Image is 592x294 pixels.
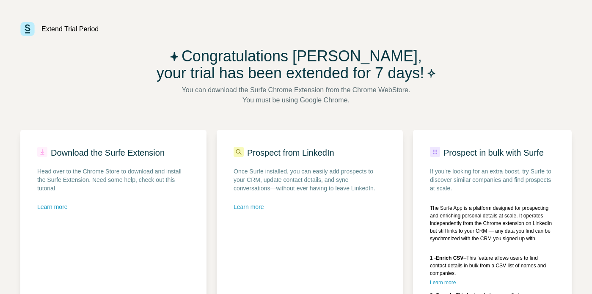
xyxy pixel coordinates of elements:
[247,147,334,159] p: Prospect from LinkedIn
[242,95,350,105] span: You must be using Google Chrome.
[234,167,386,192] span: Once Surfe installed, you can easily add prospects to your CRM, update contact details, and sync ...
[182,48,422,65] span: Congratulations [PERSON_NAME],
[427,65,435,82] img: Icon Star Filled
[430,254,555,277] div: 1 - – This feature allows users to find contact details in bulk from a CSV list of names and comp...
[51,147,165,159] p: Download the Surfe Extension
[436,255,463,261] b: Enrich CSV
[182,85,410,95] span: You can download the Surfe Chrome Extension from the Chrome WebStore.
[430,279,456,286] button: Learn more
[37,203,68,211] button: Learn more
[157,65,424,82] span: your trial has been extended for 7 days!
[170,48,178,65] img: Icon Star Filled
[430,167,555,192] div: If you're looking for an extra boost, try Surfe to discover similar companies and find prospects ...
[37,167,190,192] span: Head over to the Chrome Store to download and install the Surfe Extension. Need some help, check ...
[234,203,264,211] button: Learn more
[430,204,555,242] div: The Surfe App is a platform designed for prospecting and enriching personal details at scale. It ...
[41,24,99,34] div: Extend Trial Period
[443,147,544,159] p: Prospect in bulk with Surfe
[20,22,35,36] img: Surfe - Surfe logo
